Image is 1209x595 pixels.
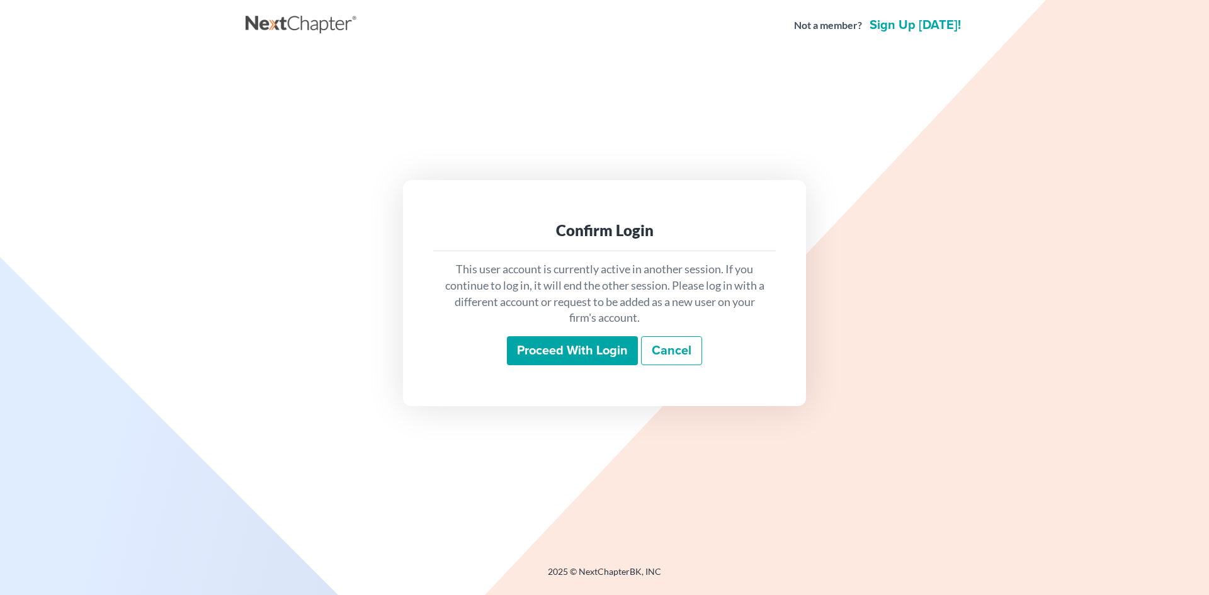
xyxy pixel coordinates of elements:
a: Sign up [DATE]! [867,19,963,31]
div: 2025 © NextChapterBK, INC [246,565,963,588]
div: Confirm Login [443,220,766,241]
p: This user account is currently active in another session. If you continue to log in, it will end ... [443,261,766,326]
strong: Not a member? [794,18,862,33]
input: Proceed with login [507,336,638,365]
a: Cancel [641,336,702,365]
